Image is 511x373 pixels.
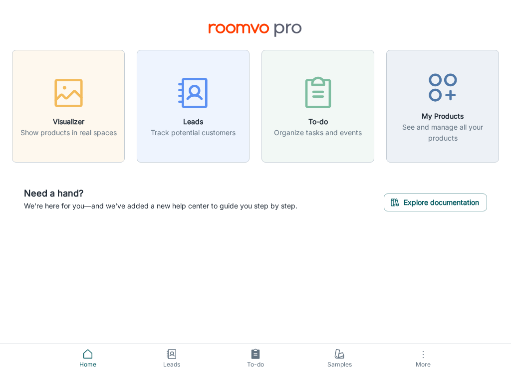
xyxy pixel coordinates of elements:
[393,111,493,122] h6: My Products
[24,200,297,211] p: We're here for you—and we've added a new help center to guide you step by step.
[261,50,374,163] button: To-doOrganize tasks and events
[303,360,375,369] span: Samples
[136,360,208,369] span: Leads
[261,100,374,110] a: To-doOrganize tasks and events
[151,127,236,138] p: Track potential customers
[20,116,117,127] h6: Visualizer
[130,344,214,373] a: Leads
[381,344,465,373] button: More
[386,100,499,110] a: My ProductsSee and manage all your products
[274,127,362,138] p: Organize tasks and events
[214,344,297,373] a: To-do
[386,50,499,163] button: My ProductsSee and manage all your products
[387,361,459,368] span: More
[297,344,381,373] a: Samples
[46,344,130,373] a: Home
[137,100,250,110] a: LeadsTrack potential customers
[274,116,362,127] h6: To-do
[137,50,250,163] button: LeadsTrack potential customers
[12,50,125,163] button: VisualizerShow products in real spaces
[393,122,493,144] p: See and manage all your products
[151,116,236,127] h6: Leads
[20,127,117,138] p: Show products in real spaces
[384,193,487,211] button: Explore documentation
[52,360,124,369] span: Home
[209,16,302,38] img: Roomvo PRO
[220,360,291,369] span: To-do
[24,186,297,200] h6: Need a hand?
[384,196,487,206] a: Explore documentation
